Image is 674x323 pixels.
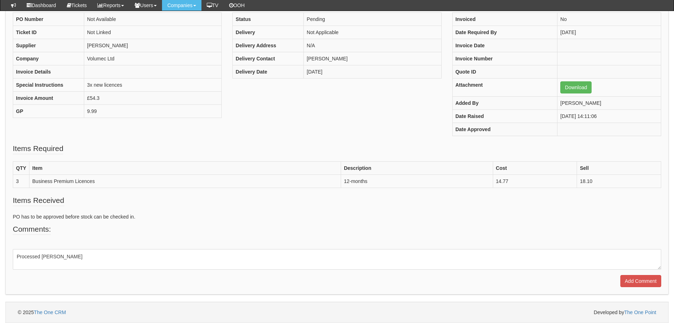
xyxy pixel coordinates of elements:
[557,110,661,123] td: [DATE] 14:11:06
[13,105,84,118] th: GP
[452,97,557,110] th: Added By
[341,175,493,188] td: 12-months
[84,79,222,92] td: 3x new licences
[233,26,304,39] th: Delivery
[304,65,441,79] td: [DATE]
[452,79,557,97] th: Attachment
[557,97,661,110] td: [PERSON_NAME]
[304,26,441,39] td: Not Applicable
[493,175,577,188] td: 14.77
[233,13,304,26] th: Status
[13,26,84,39] th: Ticket ID
[84,92,222,105] td: £54.3
[452,110,557,123] th: Date Raised
[560,81,592,93] a: Download
[557,13,661,26] td: No
[13,195,64,206] legend: Items Received
[304,52,441,65] td: [PERSON_NAME]
[452,13,557,26] th: Invoiced
[493,162,577,175] th: Cost
[84,26,222,39] td: Not Linked
[13,13,84,26] th: PO Number
[594,309,656,316] span: Developed by
[13,39,84,52] th: Supplier
[304,39,441,52] td: N/A
[452,39,557,52] th: Invoice Date
[452,26,557,39] th: Date Required By
[29,175,341,188] td: Business Premium Licences
[304,13,441,26] td: Pending
[452,52,557,65] th: Invoice Number
[13,162,29,175] th: QTY
[84,105,222,118] td: 9.99
[13,65,84,79] th: Invoice Details
[452,123,557,136] th: Date Approved
[13,224,51,235] legend: Comments:
[13,175,29,188] td: 3
[84,52,222,65] td: Volumec Ltd
[233,65,304,79] th: Delivery Date
[84,39,222,52] td: [PERSON_NAME]
[557,26,661,39] td: [DATE]
[13,52,84,65] th: Company
[13,79,84,92] th: Special Instructions
[13,143,63,154] legend: Items Required
[233,39,304,52] th: Delivery Address
[624,309,656,315] a: The One Point
[341,162,493,175] th: Description
[577,175,661,188] td: 18.10
[13,213,661,220] p: PO has to be approved before stock can be checked in.
[452,65,557,79] th: Quote ID
[620,275,661,287] input: Add Comment
[577,162,661,175] th: Sell
[34,309,66,315] a: The One CRM
[29,162,341,175] th: Item
[18,309,66,315] span: © 2025
[233,52,304,65] th: Delivery Contact
[84,13,222,26] td: Not Available
[13,92,84,105] th: Invoice Amount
